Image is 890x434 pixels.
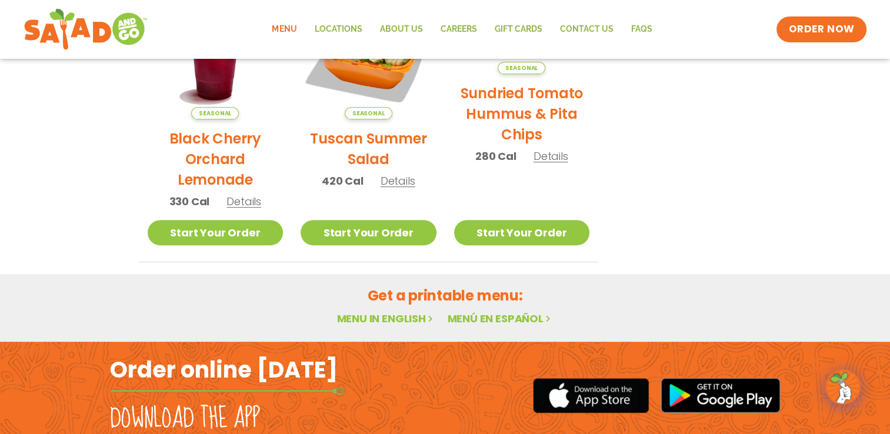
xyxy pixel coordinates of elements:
[148,128,284,190] h2: Black Cherry Orchard Lemonade
[454,220,590,245] a: Start Your Order
[24,6,148,53] img: new-SAG-logo-768×292
[305,16,371,43] a: Locations
[447,311,553,326] a: Menú en español
[533,376,649,415] img: appstore
[788,22,854,36] span: ORDER NOW
[345,107,392,119] span: Seasonal
[322,173,364,189] span: 420 Cal
[263,16,305,43] a: Menu
[551,16,622,43] a: Contact Us
[661,378,781,413] img: google_play
[301,128,436,169] h2: Tuscan Summer Salad
[263,16,661,43] nav: Menu
[431,16,485,43] a: Careers
[336,311,435,326] a: Menu in English
[622,16,661,43] a: FAQs
[169,193,210,209] span: 330 Cal
[534,149,568,163] span: Details
[191,107,239,119] span: Seasonal
[826,370,859,403] img: wpChatIcon
[301,220,436,245] a: Start Your Order
[226,194,261,209] span: Details
[110,355,338,384] h2: Order online [DATE]
[475,148,516,164] span: 280 Cal
[454,83,590,145] h2: Sundried Tomato Hummus & Pita Chips
[776,16,866,42] a: ORDER NOW
[110,388,345,394] img: fork
[498,62,545,74] span: Seasonal
[371,16,431,43] a: About Us
[381,173,415,188] span: Details
[485,16,551,43] a: GIFT CARDS
[148,220,284,245] a: Start Your Order
[139,285,752,306] h2: Get a printable menu:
